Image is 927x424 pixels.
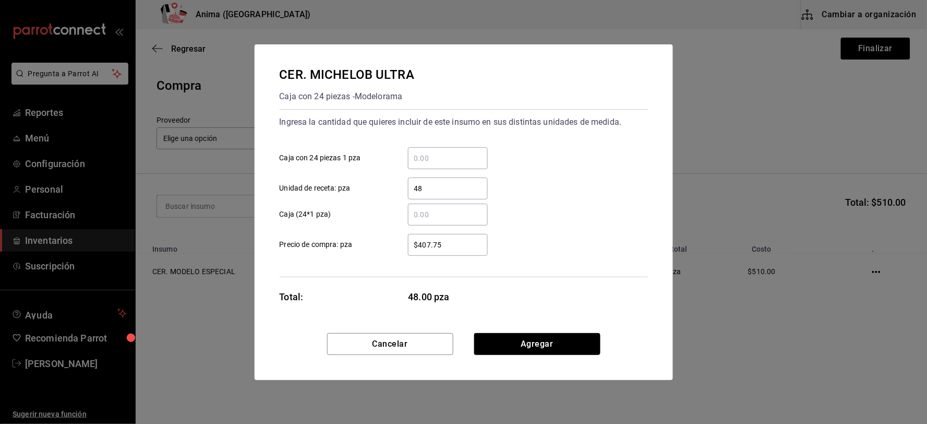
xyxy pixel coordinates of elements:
[474,333,600,355] button: Agregar
[280,290,304,304] div: Total:
[408,152,488,164] input: Caja con 24 piezas 1 pza
[280,114,648,131] div: Ingresa la cantidad que quieres incluir de este insumo en sus distintas unidades de medida.
[280,239,353,250] span: Precio de compra: pza
[408,208,488,221] input: Caja (24*1 pza)
[280,152,361,163] span: Caja con 24 piezas 1 pza
[280,88,415,105] div: Caja con 24 piezas - Modelorama
[408,290,488,304] span: 48.00 pza
[280,209,331,220] span: Caja (24*1 pza)
[280,65,415,84] div: CER. MICHELOB ULTRA
[280,183,351,194] span: Unidad de receta: pza
[408,182,488,195] input: Unidad de receta: pza
[408,239,488,251] input: Precio de compra: pza
[327,333,453,355] button: Cancelar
